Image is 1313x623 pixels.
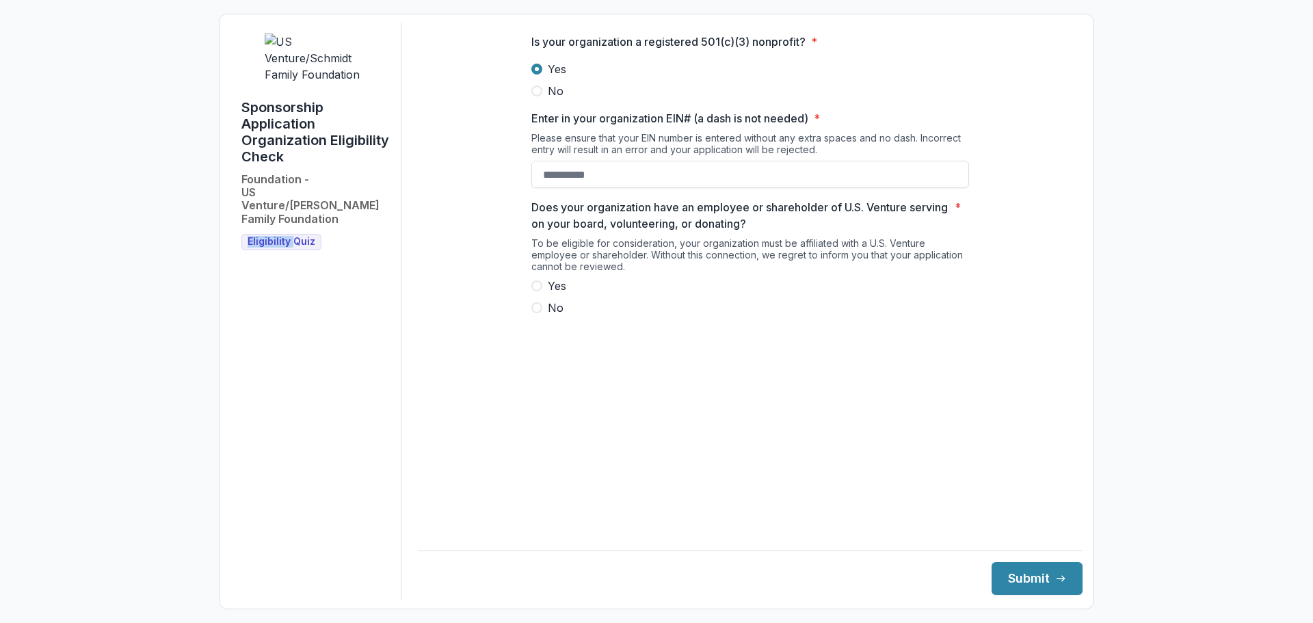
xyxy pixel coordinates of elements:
p: Enter in your organization EIN# (a dash is not needed) [531,110,808,127]
span: Eligibility Quiz [248,236,315,248]
span: No [548,300,563,316]
p: Is your organization a registered 501(c)(3) nonprofit? [531,34,806,50]
span: Yes [548,278,566,294]
p: Does your organization have an employee or shareholder of U.S. Venture serving on your board, vol... [531,199,949,232]
div: Please ensure that your EIN number is entered without any extra spaces and no dash. Incorrect ent... [531,132,969,161]
span: No [548,83,563,99]
button: Submit [992,562,1083,595]
span: Yes [548,61,566,77]
h1: Sponsorship Application Organization Eligibility Check [241,99,390,165]
h2: Foundation - US Venture/[PERSON_NAME] Family Foundation [241,173,390,226]
div: To be eligible for consideration, your organization must be affiliated with a U.S. Venture employ... [531,237,969,278]
img: US Venture/Schmidt Family Foundation [265,34,367,83]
